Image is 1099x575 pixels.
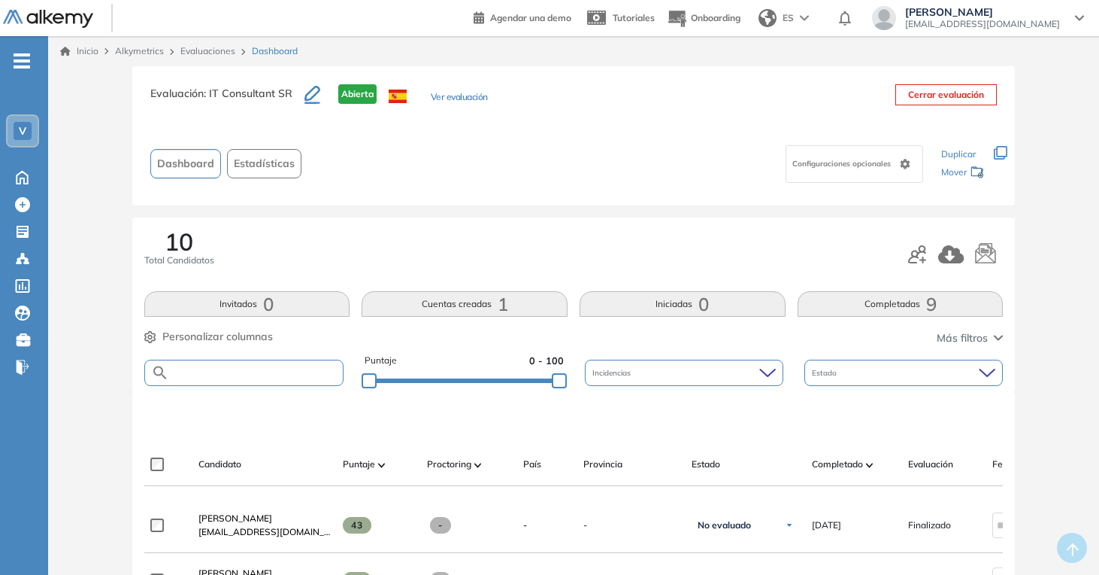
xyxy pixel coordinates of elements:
[800,15,809,21] img: arrow
[908,519,951,532] span: Finalizado
[198,525,331,539] span: [EMAIL_ADDRESS][DOMAIN_NAME]
[937,330,988,346] span: Más filtros
[162,329,273,345] span: Personalizar columnas
[792,158,894,169] span: Configuraciones opcionales
[198,512,331,525] a: [PERSON_NAME]
[490,12,571,23] span: Agendar una demo
[151,364,169,382] img: SEARCH_ALT
[14,59,30,62] i: -
[758,9,777,27] img: world
[798,291,1004,317] button: Completadas9
[474,8,571,26] a: Agendar una demo
[812,519,841,532] span: [DATE]
[583,458,622,471] span: Provincia
[592,367,634,379] span: Incidencias
[430,517,452,534] span: -
[583,519,680,532] span: -
[698,519,751,531] span: No evaluado
[150,149,221,178] button: Dashboard
[804,360,1003,386] div: Estado
[474,463,482,467] img: [missing "en.ARROW_ALT" translation]
[198,458,241,471] span: Candidato
[144,254,214,267] span: Total Candidatos
[783,11,794,25] span: ES
[115,45,164,56] span: Alkymetrics
[144,329,273,345] button: Personalizar columnas
[992,458,1043,471] span: Fecha límite
[362,291,568,317] button: Cuentas creadas1
[365,354,397,368] span: Puntaje
[150,84,304,116] h3: Evaluación
[905,18,1060,30] span: [EMAIL_ADDRESS][DOMAIN_NAME]
[667,2,740,35] button: Onboarding
[338,84,377,104] span: Abierta
[812,367,840,379] span: Estado
[937,330,1003,346] button: Más filtros
[585,360,783,386] div: Incidencias
[580,291,786,317] button: Iniciadas0
[785,521,794,530] img: Ícono de flecha
[941,148,976,160] span: Duplicar
[378,463,386,467] img: [missing "en.ARROW_ALT" translation]
[144,291,350,317] button: Invitados0
[19,125,26,137] span: V
[908,458,953,471] span: Evaluación
[60,44,98,58] a: Inicio
[252,44,298,58] span: Dashboard
[613,12,655,23] span: Tutoriales
[905,6,1060,18] span: [PERSON_NAME]
[165,230,193,254] span: 10
[812,458,863,471] span: Completado
[523,458,541,471] span: País
[389,90,407,103] img: ESP
[786,145,923,183] div: Configuraciones opcionales
[180,45,235,56] a: Evaluaciones
[204,87,292,100] span: : IT Consultant SR
[343,458,375,471] span: Puntaje
[691,12,740,23] span: Onboarding
[234,156,295,172] span: Estadísticas
[198,513,272,524] span: [PERSON_NAME]
[692,458,720,471] span: Estado
[895,84,997,105] button: Cerrar evaluación
[227,149,301,178] button: Estadísticas
[427,458,471,471] span: Proctoring
[3,10,93,29] img: Logo
[431,90,488,106] button: Ver evaluación
[941,160,985,187] div: Mover
[866,463,873,467] img: [missing "en.ARROW_ALT" translation]
[343,517,372,534] span: 43
[523,519,527,532] span: -
[529,354,564,368] span: 0 - 100
[157,156,214,172] span: Dashboard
